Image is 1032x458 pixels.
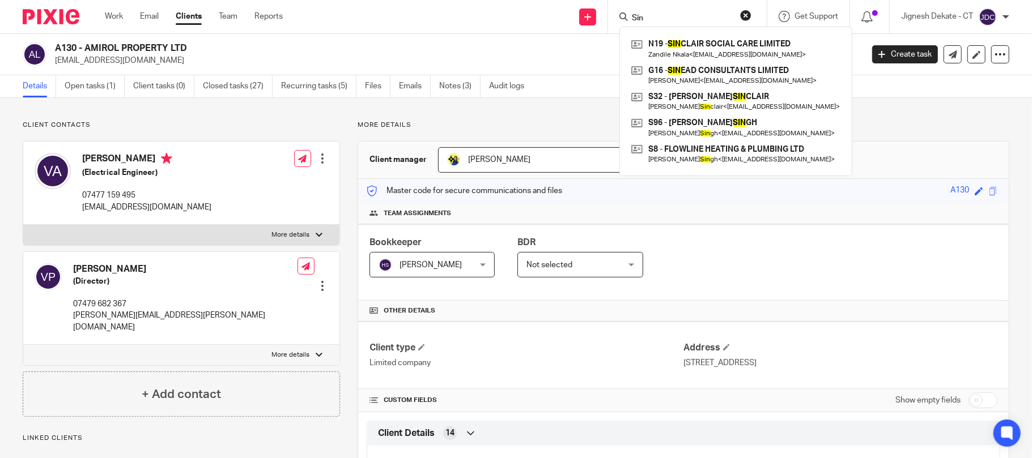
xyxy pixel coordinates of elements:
h5: (Director) [73,276,298,287]
a: Notes (3) [439,75,481,97]
a: Reports [254,11,283,22]
a: Emails [399,75,431,97]
span: [PERSON_NAME] [468,156,530,164]
img: svg%3E [35,263,62,290]
span: [PERSON_NAME] [400,261,462,269]
span: Bookkeeper [370,238,422,247]
p: 07479 682 367 [73,298,298,310]
p: [EMAIL_ADDRESS][DOMAIN_NAME] [82,202,211,213]
a: Email [140,11,159,22]
span: BDR [517,238,536,247]
p: More details [358,121,1009,130]
p: Limited company [370,357,683,369]
p: [EMAIL_ADDRESS][DOMAIN_NAME] [55,55,855,66]
a: Team [219,11,237,22]
a: Closed tasks (27) [203,75,273,97]
img: svg%3E [23,42,46,66]
button: Clear [740,10,751,21]
span: Other details [384,306,435,315]
a: Details [23,75,56,97]
p: Master code for secure communications and files [367,185,562,196]
p: Jignesh Dekate - CT [901,11,973,22]
h4: [PERSON_NAME] [73,263,298,275]
label: Show empty fields [895,395,961,406]
a: Clients [176,11,202,22]
h3: Client manager [370,154,427,165]
h4: [PERSON_NAME] [82,153,211,167]
a: Audit logs [489,75,533,97]
a: Work [105,11,123,22]
span: Client Details [378,427,435,439]
h4: CUSTOM FIELDS [370,396,683,405]
img: Bobo-Starbridge%201.jpg [447,153,461,166]
span: Get Support [795,12,838,20]
div: A130 [950,185,969,198]
span: Team assignments [384,209,451,218]
p: [STREET_ADDRESS] [683,357,997,369]
span: 14 [445,427,455,439]
img: svg%3E [35,153,71,189]
h5: (Electrical Engineer) [82,167,211,178]
p: Client contacts [23,121,340,130]
a: Open tasks (1) [65,75,125,97]
a: Files [365,75,390,97]
h4: + Add contact [142,386,221,403]
input: Search [631,14,733,24]
h4: Address [683,342,997,354]
span: Not selected [526,261,572,269]
a: Client tasks (0) [133,75,194,97]
img: svg%3E [979,8,997,26]
a: Recurring tasks (5) [281,75,356,97]
p: More details [272,230,310,239]
h2: A130 - AMIROL PROPERTY LTD [55,42,695,54]
a: Create task [872,45,938,63]
img: svg%3E [379,258,392,272]
img: Pixie [23,9,79,24]
p: 07477 159 495 [82,190,211,201]
h4: Client type [370,342,683,354]
i: Primary [161,153,172,164]
p: More details [272,350,310,359]
p: [PERSON_NAME][EMAIL_ADDRESS][PERSON_NAME][DOMAIN_NAME] [73,310,298,333]
p: Linked clients [23,434,340,443]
